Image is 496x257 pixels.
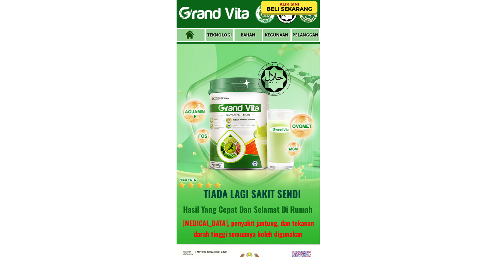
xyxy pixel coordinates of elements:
h2: [MEDICAL_DATA], penyakit jantung, dan tekanan darah tinggi semuanya boleh digunakan [181,217,316,239]
p: BAHAN [235,29,262,41]
p: TEKNOLOGI [206,29,233,41]
h2: Hasil Yang Cepat Dan Selamat Di Rumah [180,203,315,216]
h2: TIADA LAGI SAKIT SENDI [185,186,320,201]
p: KEGUNAAN [263,29,290,41]
p: PELANGGAN [292,29,319,41]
